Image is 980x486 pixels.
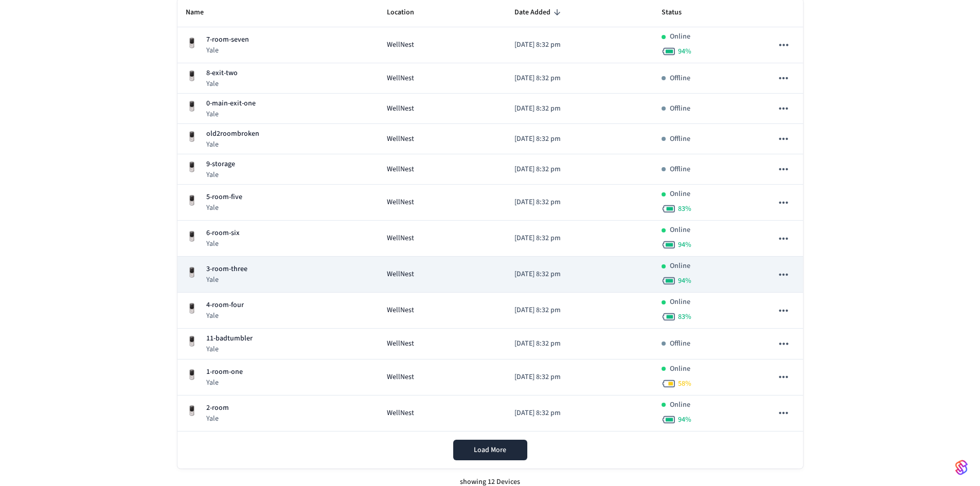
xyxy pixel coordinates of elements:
[678,276,691,286] span: 94 %
[514,338,645,349] p: [DATE] 8:32 pm
[387,197,414,208] span: WellNest
[387,73,414,84] span: WellNest
[206,311,244,321] p: Yale
[206,275,247,285] p: Yale
[670,261,690,272] p: Online
[670,338,690,349] p: Offline
[670,73,690,84] p: Offline
[206,34,249,45] p: 7-room-seven
[206,79,238,89] p: Yale
[387,134,414,145] span: WellNest
[670,31,690,42] p: Online
[206,203,242,213] p: Yale
[206,170,235,180] p: Yale
[453,440,527,460] button: Load More
[186,5,217,21] span: Name
[206,403,229,413] p: 2-room
[387,305,414,316] span: WellNest
[474,445,506,455] span: Load More
[670,400,690,410] p: Online
[387,372,414,383] span: WellNest
[186,335,198,348] img: Yale Assure Touchscreen Wifi Smart Lock, Satin Nickel, Front
[186,131,198,143] img: Yale Assure Touchscreen Wifi Smart Lock, Satin Nickel, Front
[206,45,249,56] p: Yale
[514,5,564,21] span: Date Added
[206,344,253,354] p: Yale
[206,413,229,424] p: Yale
[387,233,414,244] span: WellNest
[206,239,240,249] p: Yale
[670,297,690,308] p: Online
[670,189,690,200] p: Online
[206,228,240,239] p: 6-room-six
[387,103,414,114] span: WellNest
[670,364,690,374] p: Online
[206,192,242,203] p: 5-room-five
[387,408,414,419] span: WellNest
[514,197,645,208] p: [DATE] 8:32 pm
[186,194,198,207] img: Yale Assure Touchscreen Wifi Smart Lock, Satin Nickel, Front
[514,103,645,114] p: [DATE] 8:32 pm
[186,405,198,417] img: Yale Assure Touchscreen Wifi Smart Lock, Satin Nickel, Front
[514,305,645,316] p: [DATE] 8:32 pm
[206,129,259,139] p: old2roombroken
[206,333,253,344] p: 11-badtumbler
[206,68,238,79] p: 8-exit-two
[186,100,198,113] img: Yale Assure Touchscreen Wifi Smart Lock, Satin Nickel, Front
[678,240,691,250] span: 94 %
[206,367,243,377] p: 1-room-one
[387,269,414,280] span: WellNest
[206,377,243,388] p: Yale
[678,415,691,425] span: 94 %
[514,73,645,84] p: [DATE] 8:32 pm
[186,70,198,82] img: Yale Assure Touchscreen Wifi Smart Lock, Satin Nickel, Front
[678,46,691,57] span: 94 %
[514,134,645,145] p: [DATE] 8:32 pm
[186,369,198,381] img: Yale Assure Touchscreen Wifi Smart Lock, Satin Nickel, Front
[670,134,690,145] p: Offline
[186,161,198,173] img: Yale Assure Touchscreen Wifi Smart Lock, Satin Nickel, Front
[670,164,690,175] p: Offline
[186,37,198,49] img: Yale Assure Touchscreen Wifi Smart Lock, Satin Nickel, Front
[678,379,691,389] span: 58 %
[206,139,259,150] p: Yale
[678,204,691,214] span: 83 %
[514,269,645,280] p: [DATE] 8:32 pm
[387,40,414,50] span: WellNest
[514,233,645,244] p: [DATE] 8:32 pm
[670,103,690,114] p: Offline
[206,264,247,275] p: 3-room-three
[387,338,414,349] span: WellNest
[514,164,645,175] p: [DATE] 8:32 pm
[206,300,244,311] p: 4-room-four
[387,164,414,175] span: WellNest
[186,230,198,243] img: Yale Assure Touchscreen Wifi Smart Lock, Satin Nickel, Front
[206,159,235,170] p: 9-storage
[662,5,695,21] span: Status
[678,312,691,322] span: 83 %
[206,109,256,119] p: Yale
[186,266,198,279] img: Yale Assure Touchscreen Wifi Smart Lock, Satin Nickel, Front
[514,372,645,383] p: [DATE] 8:32 pm
[514,40,645,50] p: [DATE] 8:32 pm
[955,459,968,476] img: SeamLogoGradient.69752ec5.svg
[387,5,427,21] span: Location
[670,225,690,236] p: Online
[514,408,645,419] p: [DATE] 8:32 pm
[206,98,256,109] p: 0-main-exit-one
[186,302,198,315] img: Yale Assure Touchscreen Wifi Smart Lock, Satin Nickel, Front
